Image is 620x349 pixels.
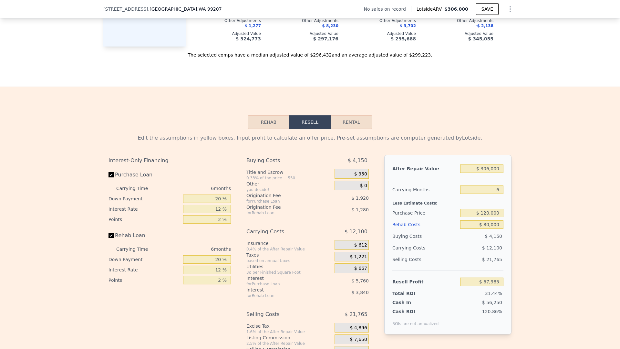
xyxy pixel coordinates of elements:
[482,309,502,314] span: 120.86%
[236,36,261,41] span: $ 324,773
[345,226,367,238] span: $ 12,100
[246,226,318,238] div: Carrying Costs
[246,281,318,287] div: for Purchase Loan
[108,254,181,265] div: Down Payment
[476,24,493,28] span: -$ 2,138
[271,31,338,36] div: Adjusted Value
[392,276,458,288] div: Resell Profit
[426,31,493,36] div: Adjusted Value
[364,6,411,12] div: No sales on record
[108,233,114,238] input: Rehab Loan
[197,6,222,12] span: , WA 99207
[246,287,318,293] div: Interest
[289,115,331,129] button: Resell
[392,308,439,315] div: Cash ROI
[108,230,181,241] label: Rehab Loan
[476,3,499,15] button: SAVE
[392,290,433,297] div: Total ROI
[391,36,416,41] span: $ 295,688
[392,196,503,207] div: Less Estimate Costs:
[148,6,222,12] span: , [GEOGRAPHIC_DATA]
[194,31,261,36] div: Adjusted Value
[392,315,439,326] div: ROIs are not annualized
[108,155,231,166] div: Interest-Only Financing
[349,31,416,36] div: Adjusted Value
[103,6,148,12] span: [STREET_ADDRESS]
[246,258,332,263] div: based on annual taxes
[246,270,332,275] div: 3¢ per Finished Square Foot
[246,210,318,216] div: for Rehab Loan
[108,275,181,285] div: Points
[108,214,181,225] div: Points
[103,47,517,58] div: The selected comps have a median adjusted value of $296,432 and an average adjusted value of $299...
[246,192,318,199] div: Origination Fee
[351,207,368,212] span: $ 1,280
[108,169,181,181] label: Purchase Loan
[246,204,318,210] div: Origination Fee
[246,155,318,166] div: Buying Costs
[246,252,332,258] div: Taxes
[246,263,332,270] div: Utilities
[417,6,444,12] span: Lotside ARV
[108,265,181,275] div: Interest Rate
[351,196,368,201] span: $ 1,920
[246,293,318,298] div: for Rehab Loan
[468,36,493,41] span: $ 345,055
[116,244,158,254] div: Carrying Time
[108,172,114,177] input: Purchase Loan
[246,309,318,320] div: Selling Costs
[246,247,332,252] div: 0.4% of the After Repair Value
[485,234,502,239] span: $ 4,150
[482,245,502,250] span: $ 12,100
[345,309,367,320] span: $ 21,765
[246,323,332,329] div: Excise Tax
[392,219,458,230] div: Rehab Costs
[108,194,181,204] div: Down Payment
[504,31,571,36] div: Adjusted Value
[351,278,368,283] span: $ 5,760
[194,18,261,23] div: Other Adjustments
[392,254,458,265] div: Selling Costs
[392,299,433,306] div: Cash In
[392,207,458,219] div: Purchase Price
[351,290,368,295] span: $ 3,840
[246,187,332,192] div: you decide!
[392,163,458,174] div: After Repair Value
[246,329,332,334] div: 1.6% of the After Repair Value
[400,24,416,28] span: $ 3,702
[245,24,261,28] span: $ 1,277
[271,18,338,23] div: Other Adjustments
[426,18,493,23] div: Other Adjustments
[485,291,502,296] span: 31.44%
[444,6,468,12] span: $306,000
[248,115,289,129] button: Rehab
[348,155,367,166] span: $ 4,150
[354,242,367,248] span: $ 612
[322,24,338,28] span: $ 8,230
[392,230,458,242] div: Buying Costs
[354,171,367,177] span: $ 950
[116,183,158,194] div: Carrying Time
[350,337,367,343] span: $ 7,650
[360,183,367,189] span: $ 0
[482,300,502,305] span: $ 56,250
[108,204,181,214] div: Interest Rate
[246,275,318,281] div: Interest
[392,184,458,196] div: Carrying Months
[504,3,517,16] button: Show Options
[161,183,231,194] div: 6 months
[350,325,367,331] span: $ 4,896
[246,341,332,346] div: 2.5% of the After Repair Value
[331,115,372,129] button: Rental
[350,254,367,260] span: $ 1,221
[354,266,367,271] span: $ 667
[161,244,231,254] div: 6 months
[482,257,502,262] span: $ 21,765
[392,242,433,254] div: Carrying Costs
[246,334,332,341] div: Listing Commission
[246,175,332,181] div: 0.33% of the price + 550
[504,18,571,23] div: Other Adjustments
[246,169,332,175] div: Title and Escrow
[246,181,332,187] div: Other
[108,134,512,142] div: Edit the assumptions in yellow boxes. Input profit to calculate an offer price. Pre-set assumptio...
